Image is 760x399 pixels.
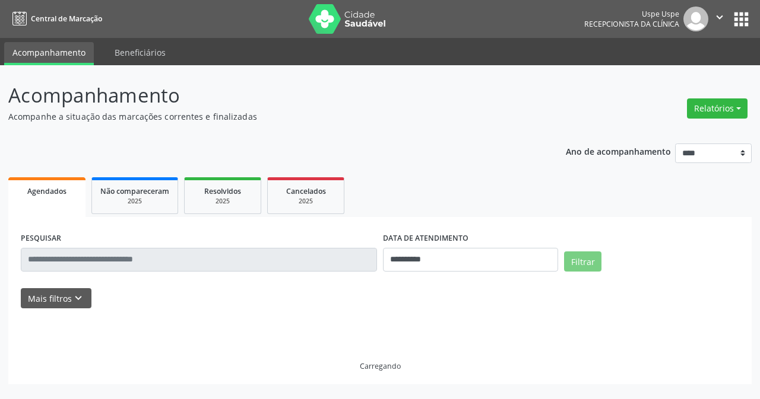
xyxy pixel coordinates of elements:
[731,9,752,30] button: apps
[100,197,169,206] div: 2025
[8,9,102,28] a: Central de Marcação
[106,42,174,63] a: Beneficiários
[584,19,679,29] span: Recepcionista da clínica
[21,288,91,309] button: Mais filtroskeyboard_arrow_down
[31,14,102,24] span: Central de Marcação
[100,186,169,196] span: Não compareceram
[276,197,335,206] div: 2025
[360,361,401,371] div: Carregando
[286,186,326,196] span: Cancelados
[383,229,468,248] label: DATA DE ATENDIMENTO
[4,42,94,65] a: Acompanhamento
[204,186,241,196] span: Resolvidos
[683,7,708,31] img: img
[27,186,66,196] span: Agendados
[72,292,85,305] i: keyboard_arrow_down
[21,229,61,248] label: PESQUISAR
[193,197,252,206] div: 2025
[713,11,726,24] i: 
[584,9,679,19] div: Uspe Uspe
[564,251,601,272] button: Filtrar
[8,110,528,123] p: Acompanhe a situação das marcações correntes e finalizadas
[687,98,748,119] button: Relatórios
[566,143,671,158] p: Ano de acompanhamento
[8,81,528,110] p: Acompanhamento
[708,7,731,31] button: 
